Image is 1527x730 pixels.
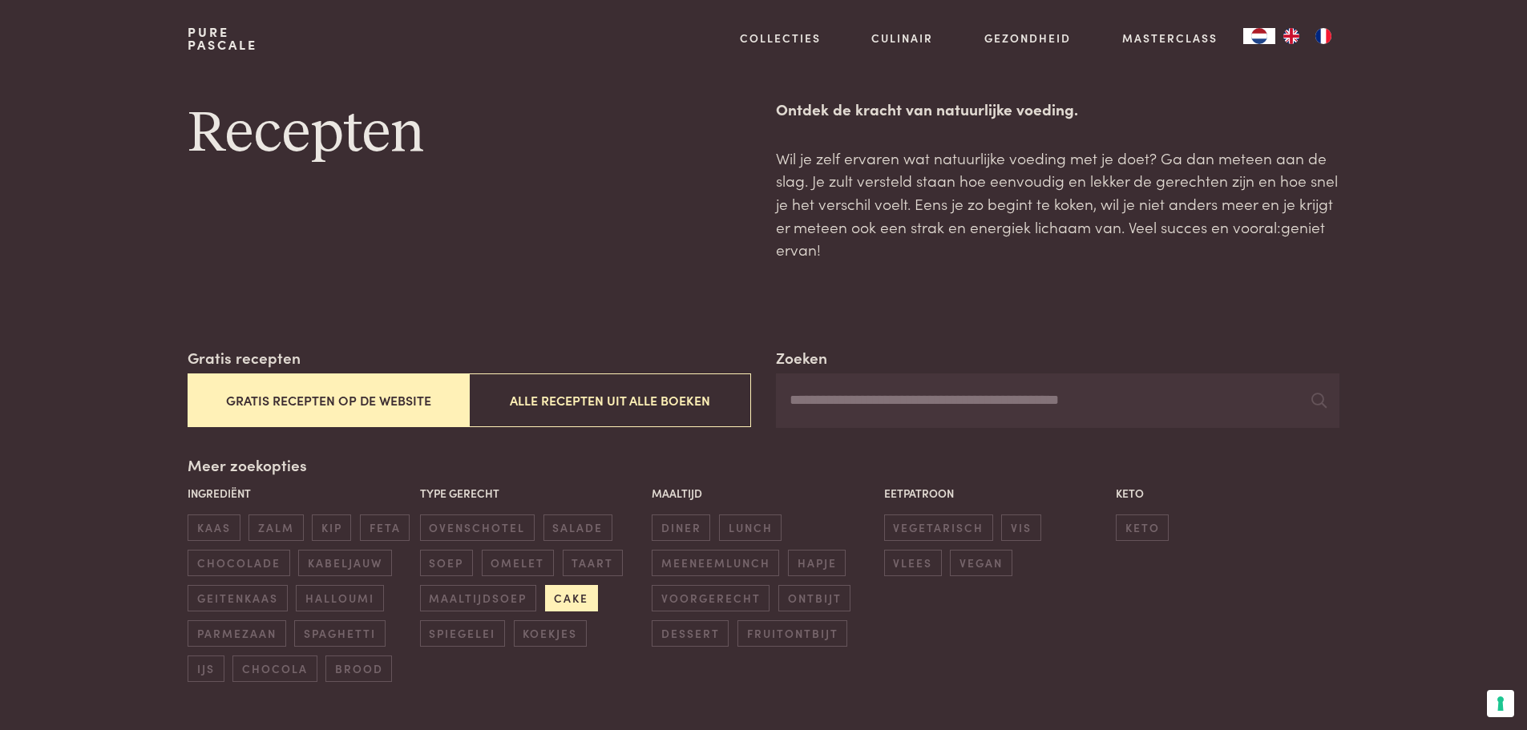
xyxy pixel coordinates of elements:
[325,655,392,682] span: brood
[1122,30,1218,46] a: Masterclass
[420,550,473,576] span: soep
[776,147,1339,261] p: Wil je zelf ervaren wat natuurlijke voeding met je doet? Ga dan meteen aan de slag. Je zult verst...
[652,620,729,647] span: dessert
[188,620,285,647] span: parmezaan
[1116,485,1339,502] p: Keto
[543,514,612,541] span: salade
[1275,28,1307,44] a: EN
[719,514,782,541] span: lunch
[776,346,827,369] label: Zoeken
[420,514,535,541] span: ovenschotel
[652,550,779,576] span: meeneemlunch
[871,30,933,46] a: Culinair
[563,550,623,576] span: taart
[740,30,821,46] a: Collecties
[294,620,385,647] span: spaghetti
[188,485,411,502] p: Ingrediënt
[312,514,351,541] span: kip
[884,514,993,541] span: vegetarisch
[420,585,536,611] span: maaltijdsoep
[1116,514,1169,541] span: keto
[188,655,224,682] span: ijs
[1487,690,1514,717] button: Uw voorkeuren voor toestemming voor trackingtechnologieën
[420,485,644,502] p: Type gerecht
[296,585,383,611] span: halloumi
[1307,28,1339,44] a: FR
[188,550,289,576] span: chocolade
[788,550,846,576] span: hapje
[188,373,469,427] button: Gratis recepten op de website
[1275,28,1339,44] ul: Language list
[778,585,850,611] span: ontbijt
[652,585,770,611] span: voorgerecht
[298,550,391,576] span: kabeljauw
[188,585,287,611] span: geitenkaas
[248,514,303,541] span: zalm
[232,655,317,682] span: chocola
[469,373,750,427] button: Alle recepten uit alle boeken
[188,98,750,170] h1: Recepten
[776,98,1078,119] strong: Ontdek de kracht van natuurlijke voeding.
[482,550,554,576] span: omelet
[420,620,505,647] span: spiegelei
[1243,28,1339,44] aside: Language selected: Nederlands
[984,30,1071,46] a: Gezondheid
[1001,514,1040,541] span: vis
[737,620,847,647] span: fruitontbijt
[950,550,1012,576] span: vegan
[188,346,301,369] label: Gratis recepten
[652,514,710,541] span: diner
[360,514,410,541] span: feta
[188,26,257,51] a: PurePascale
[884,485,1108,502] p: Eetpatroon
[514,620,587,647] span: koekjes
[1243,28,1275,44] a: NL
[884,550,942,576] span: vlees
[545,585,598,611] span: cake
[652,485,875,502] p: Maaltijd
[1243,28,1275,44] div: Language
[188,514,240,541] span: kaas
